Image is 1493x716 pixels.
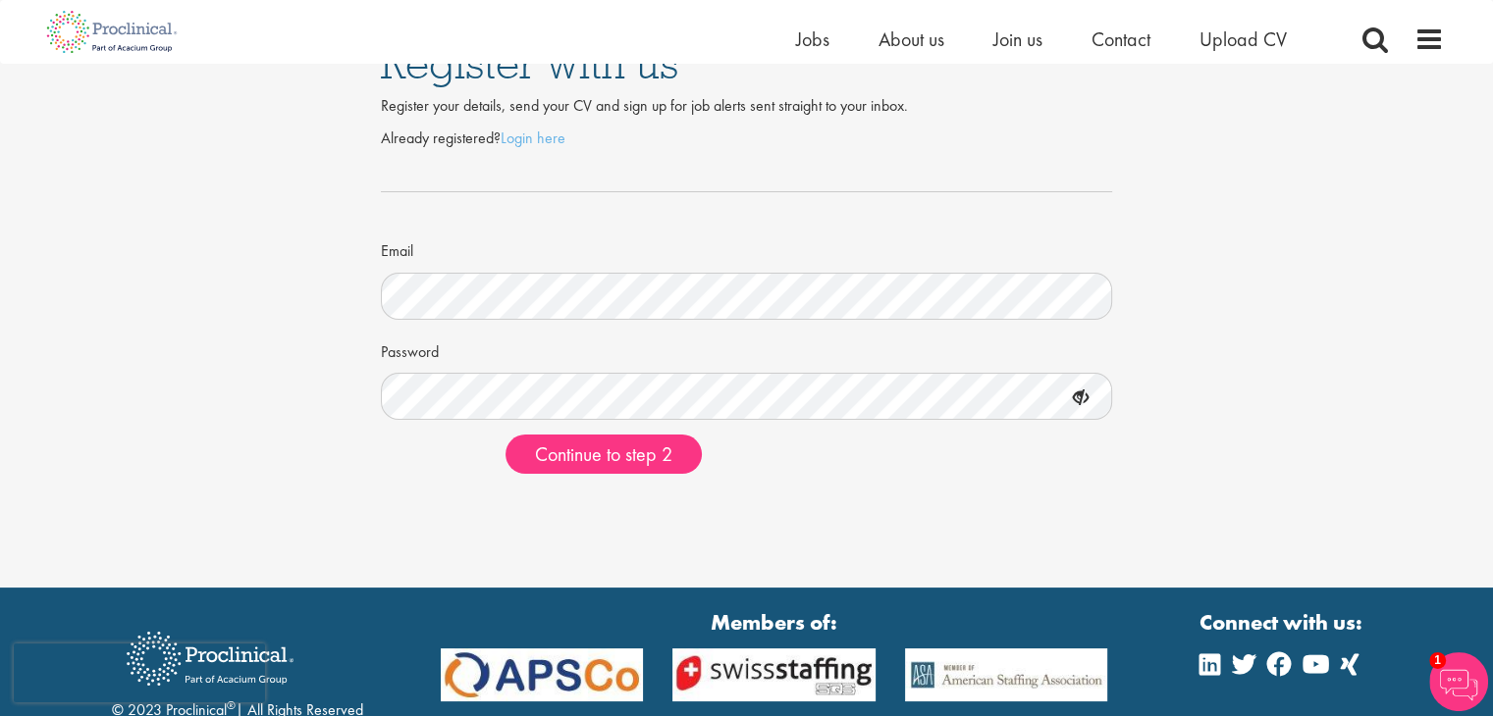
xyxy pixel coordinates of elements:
[879,26,944,52] a: About us
[14,643,265,702] iframe: reCAPTCHA
[1092,26,1150,52] a: Contact
[441,607,1108,638] strong: Members of:
[381,128,1113,150] p: Already registered?
[381,334,439,364] label: Password
[506,435,702,474] button: Continue to step 2
[1200,26,1287,52] a: Upload CV
[426,648,659,702] img: APSCo
[381,42,1113,85] h1: Register with us
[993,26,1042,52] a: Join us
[535,441,672,467] span: Continue to step 2
[381,233,413,263] label: Email
[658,648,890,702] img: APSCo
[796,26,829,52] a: Jobs
[890,648,1123,702] img: APSCo
[1429,652,1446,669] span: 1
[1200,607,1366,638] strong: Connect with us:
[381,95,1113,118] div: Register your details, send your CV and sign up for job alerts sent straight to your inbox.
[1429,652,1488,711] img: Chatbot
[501,128,565,148] a: Login here
[112,618,308,699] img: Proclinical Recruitment
[227,697,236,713] sup: ®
